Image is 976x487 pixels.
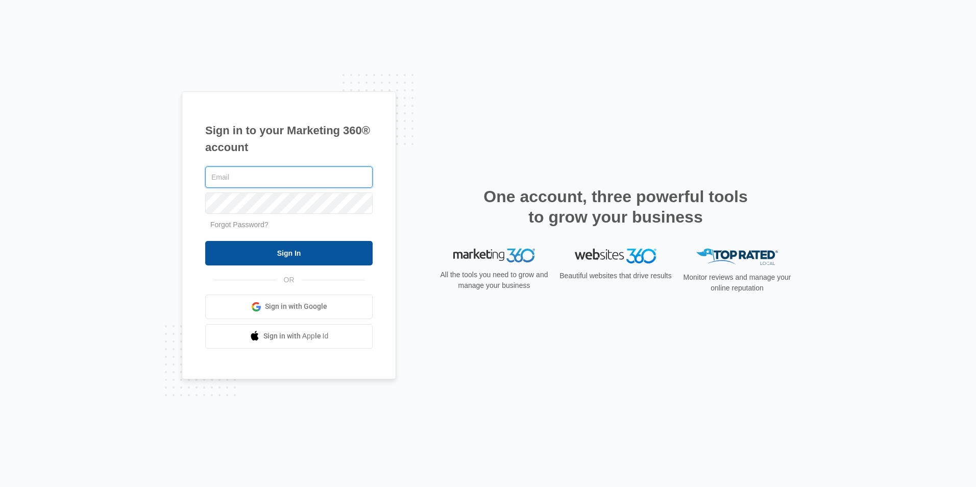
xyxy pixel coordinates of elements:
span: Sign in with Apple Id [263,331,329,342]
h1: Sign in to your Marketing 360® account [205,122,373,156]
p: Monitor reviews and manage your online reputation [680,272,794,294]
span: Sign in with Google [265,301,327,312]
h2: One account, three powerful tools to grow your business [480,186,751,227]
p: All the tools you need to grow and manage your business [437,270,551,291]
span: OR [277,275,302,285]
img: Marketing 360 [453,249,535,263]
a: Forgot Password? [210,221,269,229]
p: Beautiful websites that drive results [558,271,673,281]
a: Sign in with Apple Id [205,324,373,349]
img: Websites 360 [575,249,656,263]
input: Sign In [205,241,373,265]
img: Top Rated Local [696,249,778,265]
a: Sign in with Google [205,295,373,319]
input: Email [205,166,373,188]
